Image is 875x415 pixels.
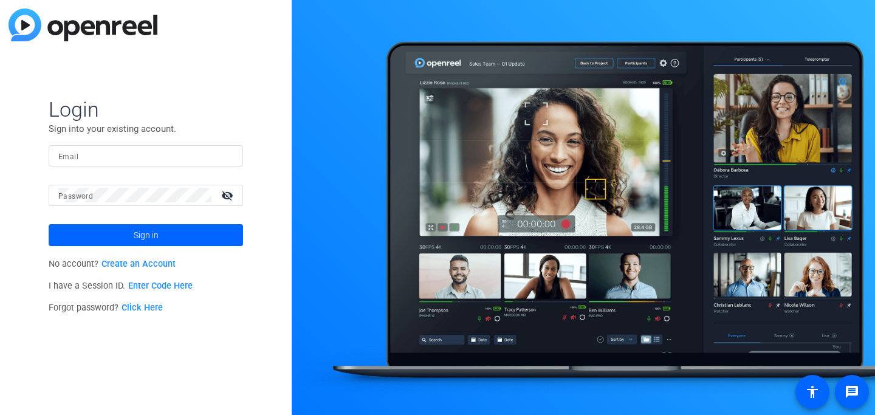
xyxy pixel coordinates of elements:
mat-icon: accessibility [805,385,820,399]
mat-icon: visibility_off [214,187,243,204]
span: Forgot password? [49,303,163,313]
a: Click Here [122,303,163,313]
mat-label: Password [58,192,93,201]
span: I have a Session ID. [49,281,193,291]
img: blue-gradient.svg [9,9,157,41]
a: Enter Code Here [128,281,193,291]
span: No account? [49,259,176,269]
mat-icon: message [845,385,859,399]
p: Sign into your existing account. [49,122,243,135]
button: Sign in [49,224,243,246]
mat-label: Email [58,153,78,161]
input: Enter Email Address [58,148,233,163]
a: Create an Account [101,259,176,269]
span: Login [49,97,243,122]
span: Sign in [134,220,159,250]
